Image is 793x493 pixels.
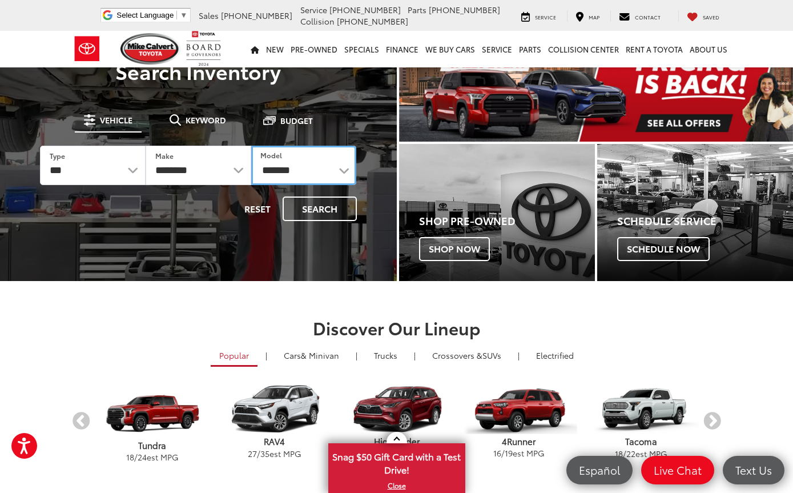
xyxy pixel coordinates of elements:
[199,10,219,21] span: Sales
[648,463,707,477] span: Live Chat
[186,116,226,124] span: Keyword
[353,350,360,361] li: |
[702,412,722,432] button: Next
[91,451,214,463] p: / est MPG
[341,31,383,67] a: Specials
[545,31,622,67] a: Collision Center
[573,463,626,477] span: Español
[610,10,669,22] a: Contact
[260,448,269,459] span: 35
[505,447,513,459] span: 19
[248,448,257,459] span: 27
[138,451,147,463] span: 24
[365,346,406,365] a: Trucks
[211,346,257,367] a: Popular
[214,435,336,447] p: RAV4
[686,31,731,67] a: About Us
[723,456,784,484] a: Text Us
[422,31,478,67] a: WE BUY CARS
[516,31,545,67] a: Parts
[180,11,187,19] span: ▼
[155,151,174,161] label: Make
[283,197,357,221] button: Search
[408,4,426,15] span: Parts
[214,448,336,459] p: / est MPG
[71,318,722,337] h2: Discover Our Lineup
[641,456,714,484] a: Live Chat
[399,144,595,281] div: Toyota
[626,448,635,459] span: 22
[66,30,108,67] img: Toyota
[635,13,661,21] span: Contact
[300,15,335,27] span: Collision
[337,15,408,27] span: [PHONE_NUMBER]
[703,13,719,21] span: Saved
[589,13,599,21] span: Map
[580,435,702,447] p: Tacoma
[419,215,595,227] h4: Shop Pre-Owned
[91,439,214,451] p: Tundra
[411,350,418,361] li: |
[597,144,793,281] a: Schedule Service Schedule Now
[622,31,686,67] a: Rent a Toyota
[176,11,177,19] span: ​
[615,448,623,459] span: 18
[535,13,556,21] span: Service
[383,31,422,67] a: Finance
[71,375,722,468] aside: carousel
[247,31,263,67] a: Home
[528,346,582,365] a: Electrified
[100,116,132,124] span: Vehicle
[329,4,401,15] span: [PHONE_NUMBER]
[567,10,608,22] a: Map
[263,350,270,361] li: |
[429,4,500,15] span: [PHONE_NUMBER]
[730,463,778,477] span: Text Us
[235,197,280,221] button: Reset
[424,346,510,365] a: SUVs
[275,346,348,365] a: Cars
[617,237,710,261] span: Schedule Now
[678,10,728,22] a: My Saved Vehicles
[221,10,292,21] span: [PHONE_NUMBER]
[287,31,341,67] a: Pre-Owned
[280,117,313,125] span: Budget
[126,451,134,463] span: 18
[583,384,699,434] img: Toyota Tacoma
[339,384,454,434] img: Toyota Highlander
[24,59,373,82] h3: Search Inventory
[515,350,522,361] li: |
[260,150,282,160] label: Model
[50,151,65,161] label: Type
[617,215,793,227] h4: Schedule Service
[461,384,577,434] img: Toyota 4Runner
[493,447,501,459] span: 16
[566,456,633,484] a: Español
[263,31,287,67] a: New
[432,350,482,361] span: Crossovers &
[513,10,565,22] a: Service
[216,384,332,434] img: Toyota RAV4
[597,144,793,281] div: Toyota
[116,11,174,19] span: Select Language
[94,388,210,438] img: Toyota Tundra
[419,237,490,261] span: Shop Now
[300,4,327,15] span: Service
[116,11,187,19] a: Select Language​
[329,444,464,479] span: Snag $50 Gift Card with a Test Drive!
[71,412,91,432] button: Previous
[301,350,339,361] span: & Minivan
[120,33,181,65] img: Mike Calvert Toyota
[580,448,702,459] p: / est MPG
[478,31,516,67] a: Service
[399,144,595,281] a: Shop Pre-Owned Shop Now
[458,447,580,459] p: / est MPG
[458,435,580,447] p: 4Runner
